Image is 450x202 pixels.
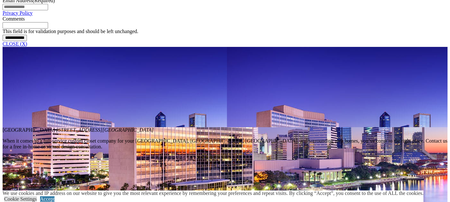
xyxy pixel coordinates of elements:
p: When it comes to a full-service custom closet company for your [GEOGRAPHIC_DATA], [GEOGRAPHIC_DAT... [3,138,447,150]
a: Privacy Policy [3,10,33,16]
a: CLOSE (X) [3,41,27,47]
label: Comments [3,16,25,22]
em: [STREET_ADDRESS] [56,127,154,133]
div: This field is for validation purposes and should be left unchanged. [3,29,447,34]
span: [GEOGRAPHIC_DATA] [3,127,55,133]
div: We use cookies and IP address on our website to give you the most relevant experience by remember... [3,190,423,196]
a: Cookie Settings [4,196,37,202]
a: Accept [40,196,54,202]
span: [GEOGRAPHIC_DATA] [102,127,154,133]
